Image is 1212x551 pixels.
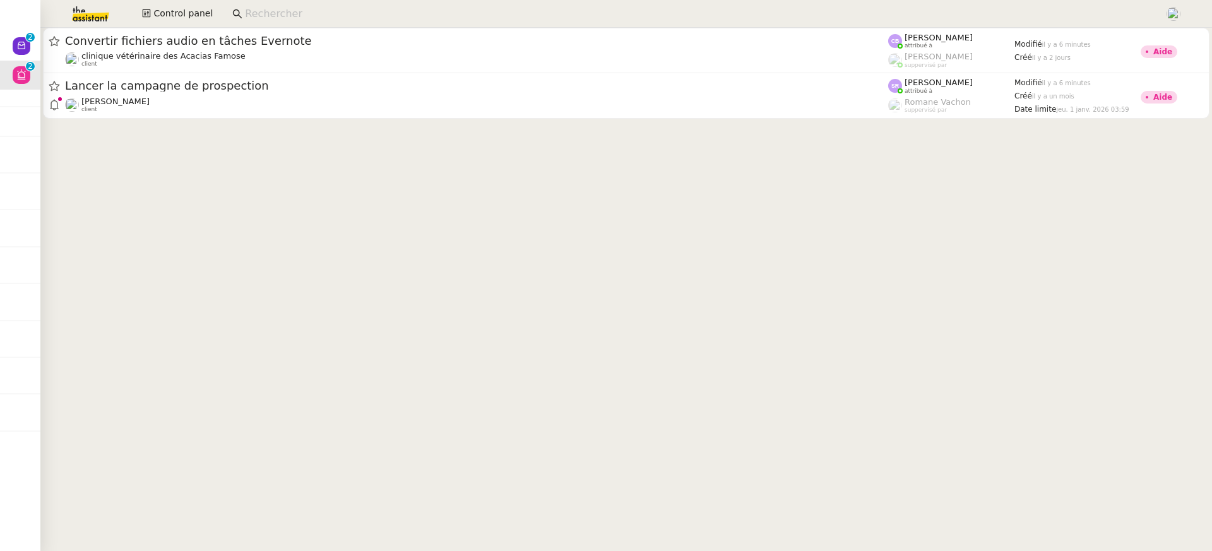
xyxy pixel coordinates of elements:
div: Aide [1153,93,1172,101]
img: svg [888,79,902,93]
span: Control panel [153,6,213,21]
p: 2 [28,62,33,73]
button: Control panel [134,5,220,23]
span: attribué à [905,88,932,95]
span: Convertir fichiers audio en tâches Evernote [65,35,888,47]
span: suppervisé par [905,62,947,69]
span: [PERSON_NAME] [81,97,150,106]
span: il y a 2 jours [1032,54,1071,61]
span: Date limite [1014,105,1056,114]
app-user-label: attribué à [888,33,1014,49]
span: [PERSON_NAME] [905,78,973,87]
nz-badge-sup: 2 [26,62,35,71]
span: il y a 6 minutes [1042,41,1091,48]
img: users%2FyQfMwtYgTqhRP2YHWHmG2s2LYaD3%2Favatar%2Fprofile-pic.png [1167,7,1180,21]
span: jeu. 1 janv. 2026 03:59 [1056,106,1129,113]
span: Lancer la campagne de prospection [65,80,888,92]
app-user-label: suppervisé par [888,97,1014,114]
span: [PERSON_NAME] [905,33,973,42]
div: Aide [1153,48,1172,56]
input: Rechercher [245,6,1152,23]
span: Créé [1014,53,1032,62]
img: users%2FoFdbodQ3TgNoWt9kP3GXAs5oaCq1%2Favatar%2Fprofile-pic.png [888,53,902,67]
nz-badge-sup: 2 [26,33,35,42]
app-user-label: attribué à [888,78,1014,94]
app-user-label: suppervisé par [888,52,1014,68]
span: il y a 6 minutes [1042,80,1091,86]
span: clinique vétérinaire des Acacias Famose [81,51,246,61]
span: client [81,61,97,68]
span: Modifié [1014,78,1042,87]
span: suppervisé par [905,107,947,114]
span: Créé [1014,92,1032,100]
img: svg [888,34,902,48]
span: Romane Vachon [905,97,971,107]
app-user-detailed-label: client [65,51,888,68]
span: Modifié [1014,40,1042,49]
span: attribué à [905,42,932,49]
img: users%2F0G3Vvnvi3TQv835PC6wL0iK4Q012%2Favatar%2F85e45ffa-4efd-43d5-9109-2e66efd3e965 [65,98,79,112]
span: [PERSON_NAME] [905,52,973,61]
app-user-detailed-label: client [65,97,888,113]
p: 2 [28,33,33,44]
span: il y a un mois [1032,93,1074,100]
img: users%2FyQfMwtYgTqhRP2YHWHmG2s2LYaD3%2Favatar%2Fprofile-pic.png [888,98,902,112]
span: client [81,106,97,113]
img: users%2FUX3d5eFl6eVv5XRpuhmKXfpcWvv1%2Favatar%2Fdownload.jpeg [65,52,79,66]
